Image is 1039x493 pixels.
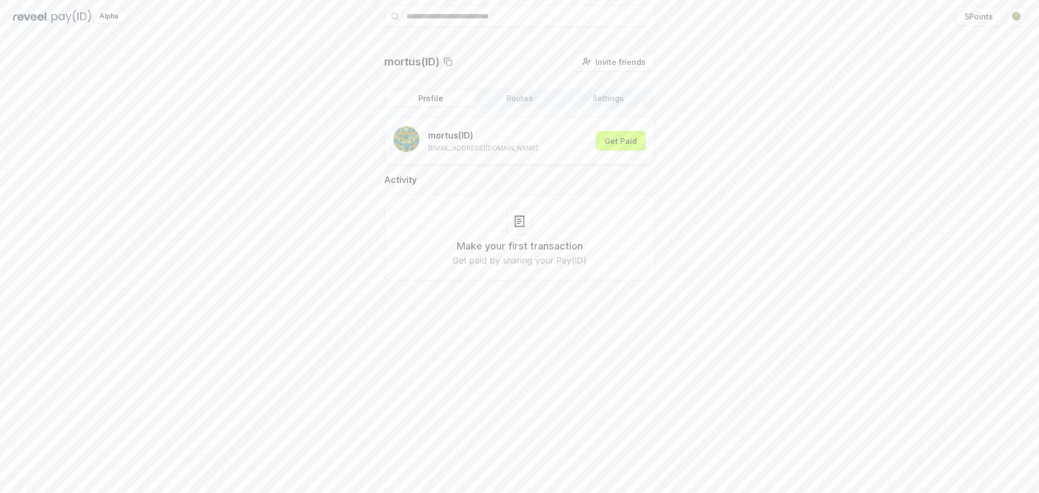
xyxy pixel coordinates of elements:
[386,91,475,106] button: Profile
[51,10,91,23] img: pay_id
[475,91,564,106] button: Routes
[596,131,646,150] button: Get Paid
[384,54,439,69] p: mortus(ID)
[564,91,653,106] button: Settings
[94,10,124,23] div: Alpha
[457,239,583,254] h3: Make your first transaction
[452,254,587,267] p: Get paid by sharing your Pay(ID)
[595,56,646,68] span: Invite friends
[428,144,538,153] p: [EMAIL_ADDRESS][DOMAIN_NAME]
[384,173,655,186] h2: Activity
[13,10,49,23] img: reveel_dark
[428,129,538,142] p: mortus (ID)
[573,52,655,71] button: Invite friends
[956,6,1002,26] button: 5Points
